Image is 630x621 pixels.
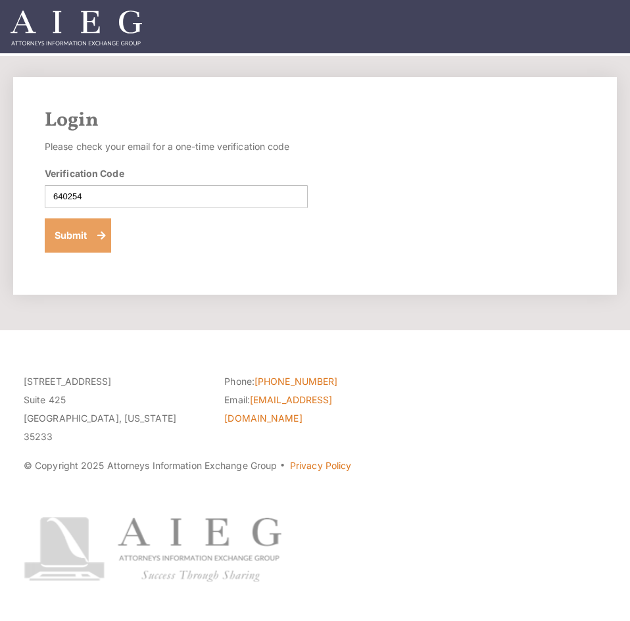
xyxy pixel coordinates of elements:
img: Attorneys Information Exchange Group [11,11,142,45]
span: · [279,465,285,472]
li: Email: [224,391,405,428]
h2: Login [45,109,585,132]
a: Privacy Policy [290,460,351,471]
img: Attorneys Information Exchange Group logo [24,517,281,582]
p: [STREET_ADDRESS] Suite 425 [GEOGRAPHIC_DATA], [US_STATE] 35233 [24,372,205,446]
a: [PHONE_NUMBER] [254,376,337,387]
label: Verification Code [45,166,124,180]
a: [EMAIL_ADDRESS][DOMAIN_NAME] [224,394,332,424]
li: Phone: [224,372,405,391]
p: Please check your email for a one-time verification code [45,137,308,156]
p: © Copyright 2025 Attorneys Information Exchange Group [24,457,606,475]
button: Submit [45,218,111,253]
